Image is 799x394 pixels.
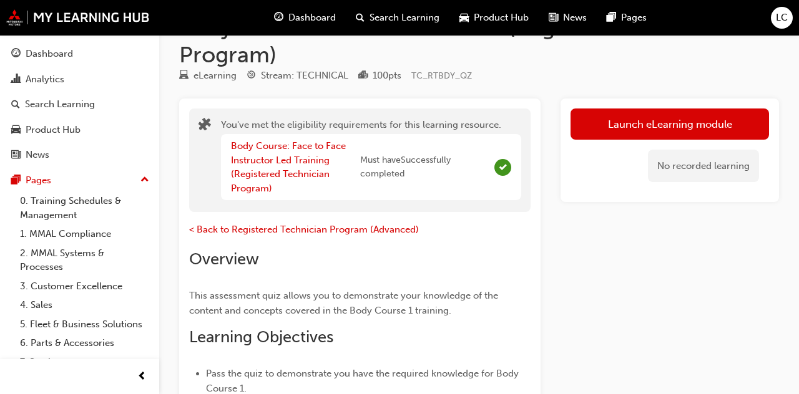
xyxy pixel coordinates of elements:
[771,7,793,29] button: LC
[5,143,154,166] a: News
[247,70,256,82] span: target-icon
[189,290,501,316] span: This assessment quiz allows you to demonstrate your knowledge of the content and concepts covered...
[179,68,237,84] div: Type
[189,327,333,347] span: Learning Objectives
[5,93,154,116] a: Search Learning
[11,74,21,85] span: chart-icon
[11,49,21,60] span: guage-icon
[194,69,237,83] div: eLearning
[140,172,149,188] span: up-icon
[179,70,189,82] span: learningResourceType_ELEARNING-icon
[539,5,597,31] a: news-iconNews
[15,334,154,353] a: 6. Parts & Accessories
[261,69,348,83] div: Stream: TECHNICAL
[231,140,346,194] a: Body Course: Face to Face Instructor Led Training (Registered Technician Program)
[189,224,419,235] a: < Back to Registered Technician Program (Advanced)
[264,5,346,31] a: guage-iconDashboard
[189,249,259,269] span: Overview
[26,123,81,137] div: Product Hub
[776,11,788,25] span: LC
[411,70,472,81] span: Learning resource code
[5,118,154,142] a: Product Hub
[11,99,20,110] span: search-icon
[597,5,657,31] a: pages-iconPages
[5,169,154,192] button: Pages
[206,368,521,394] span: Pass the quiz to demonstrate you have the required knowledge for Body Course 1.
[288,11,336,25] span: Dashboard
[11,175,21,186] span: pages-icon
[5,68,154,91] a: Analytics
[5,40,154,169] button: DashboardAnalyticsSearch LearningProduct HubNews
[15,224,154,244] a: 1. MMAL Compliance
[247,68,348,84] div: Stream
[358,68,401,84] div: Points
[356,10,365,26] span: search-icon
[221,118,521,203] div: You've met the eligibility requirements for this learning resource.
[621,11,647,25] span: Pages
[26,148,49,162] div: News
[549,10,558,26] span: news-icon
[459,10,469,26] span: car-icon
[26,72,64,87] div: Analytics
[26,173,51,188] div: Pages
[15,277,154,296] a: 3. Customer Excellence
[15,191,154,224] a: 0. Training Schedules & Management
[370,11,439,25] span: Search Learning
[11,125,21,136] span: car-icon
[494,159,511,176] span: Complete
[15,353,154,372] a: 7. Service
[563,11,587,25] span: News
[199,119,211,133] span: puzzle-icon
[6,9,150,26] img: mmal
[11,150,21,161] span: news-icon
[571,108,769,140] a: Launch eLearning module
[25,97,95,112] div: Search Learning
[607,10,616,26] span: pages-icon
[15,244,154,277] a: 2. MMAL Systems & Processes
[360,153,489,181] span: Must have Successfully completed
[474,11,529,25] span: Product Hub
[449,5,539,31] a: car-iconProduct Hub
[26,47,73,61] div: Dashboard
[346,5,449,31] a: search-iconSearch Learning
[179,14,779,68] h1: Body Course: Assessment Quiz (Registered Technician Program)
[15,315,154,334] a: 5. Fleet & Business Solutions
[648,150,759,183] div: No recorded learning
[15,295,154,315] a: 4. Sales
[274,10,283,26] span: guage-icon
[5,42,154,65] a: Dashboard
[373,69,401,83] div: 100 pts
[358,70,368,82] span: podium-icon
[137,369,147,385] span: prev-icon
